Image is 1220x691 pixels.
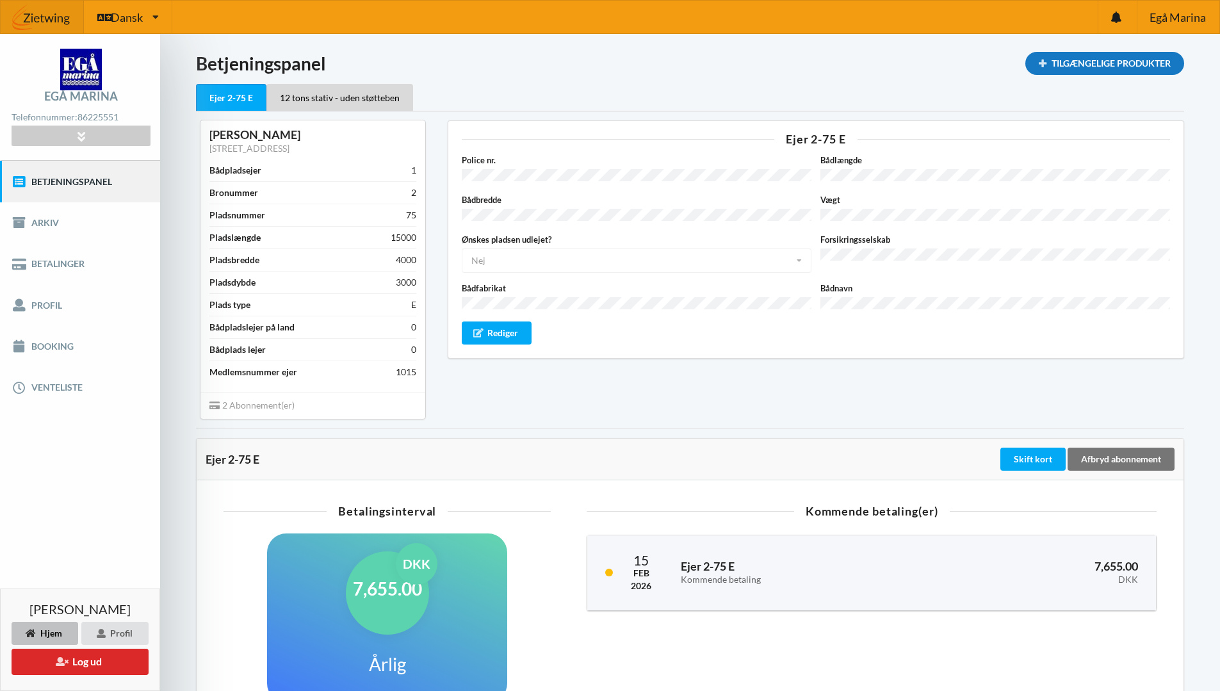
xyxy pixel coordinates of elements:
div: 0 [411,343,416,356]
div: Afbryd abonnement [1068,448,1175,471]
h3: Ejer 2-75 E [681,559,918,585]
div: Profil [81,622,149,645]
div: 1 [411,164,416,177]
div: Bådplads lejer [209,343,266,356]
label: Bådnavn [820,282,1170,295]
div: Egå Marina [44,90,118,102]
div: Plads type [209,298,250,311]
div: [PERSON_NAME] [209,127,416,142]
div: Pladsdybde [209,276,256,289]
div: 4000 [396,254,416,266]
div: Pladsnummer [209,209,265,222]
label: Bådfabrikat [462,282,811,295]
span: 2 Abonnement(er) [209,400,295,411]
div: DKK [396,543,437,585]
div: 0 [411,321,416,334]
div: 3000 [396,276,416,289]
div: Ejer 2-75 E [206,453,998,466]
a: [STREET_ADDRESS] [209,143,289,154]
label: Police nr. [462,154,811,167]
img: logo [60,49,102,90]
div: DKK [937,574,1138,585]
div: Ejer 2-75 E [462,133,1170,145]
div: 12 tons stativ - uden støtteben [266,84,413,111]
div: 2026 [631,580,651,592]
div: Feb [631,567,651,580]
h1: Årlig [369,653,406,676]
div: Bronummer [209,186,258,199]
div: 75 [406,209,416,222]
label: Ønskes pladsen udlejet? [462,233,811,246]
div: Bådpladsejer [209,164,261,177]
label: Bådbredde [462,193,811,206]
div: 15000 [391,231,416,244]
label: Vægt [820,193,1170,206]
div: 2 [411,186,416,199]
span: [PERSON_NAME] [29,603,131,615]
div: Telefonnummer: [12,109,150,126]
div: Hjem [12,622,78,645]
div: Ejer 2-75 E [196,84,266,111]
strong: 86225551 [77,111,118,122]
h3: 7,655.00 [937,559,1138,585]
div: E [411,298,416,311]
div: 15 [631,553,651,567]
div: Tilgængelige Produkter [1025,52,1184,75]
div: Betalingsinterval [224,505,551,517]
div: Kommende betaling [681,574,918,585]
h1: Betjeningspanel [196,52,1184,75]
label: Forsikringsselskab [820,233,1170,246]
span: Egå Marina [1150,12,1206,23]
label: Bådlængde [820,154,1170,167]
div: Pladsbredde [209,254,259,266]
div: Pladslængde [209,231,261,244]
span: Dansk [111,12,143,23]
div: 1015 [396,366,416,378]
button: Log ud [12,649,149,675]
div: Skift kort [1000,448,1066,471]
div: Bådpladslejer på land [209,321,295,334]
div: Medlemsnummer ejer [209,366,297,378]
div: Kommende betaling(er) [587,505,1157,517]
div: Rediger [462,321,532,345]
h1: 7,655.00 [353,577,422,600]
